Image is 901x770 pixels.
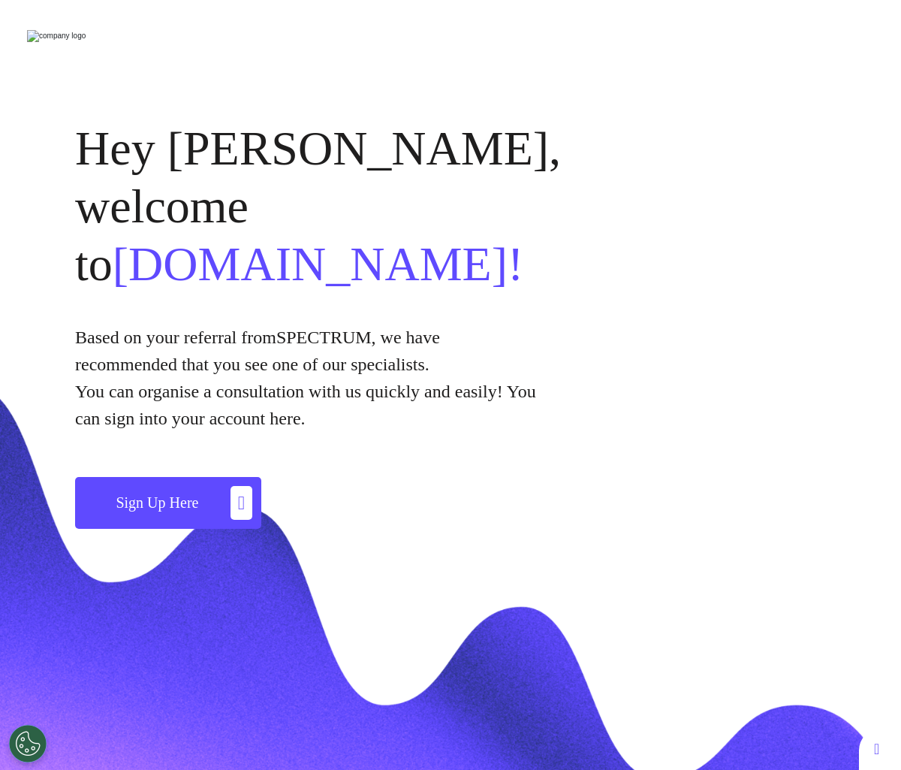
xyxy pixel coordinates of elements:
h1: Hey [PERSON_NAME], welcome to [75,120,586,293]
img: company logo [27,30,86,42]
p: You can organise a consultation with us quickly and easily! You can sign into your account here. [75,378,541,432]
span: Sign Up Here [116,494,198,511]
button: Sign Up Here [75,477,261,529]
p: Based on your referral from , we have recommended that you see one of our specialists. [75,324,541,378]
button: Open Preferences [9,725,47,762]
span: spectrum [276,328,372,347]
span: [DOMAIN_NAME]! [113,237,523,291]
